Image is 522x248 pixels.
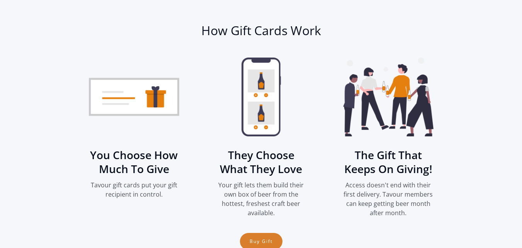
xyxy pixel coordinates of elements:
div: 2 of 3 [207,58,316,217]
p: Tavour gift cards put your gift recipient in control. [89,180,179,199]
h3: They Choose What They Love [216,148,306,176]
h3: The Gift That Keeps On Giving! [343,148,434,176]
div: 1 of 3 [80,58,189,199]
div: 3 of 3 [334,58,443,217]
h2: How Gift Cards Work [80,23,443,38]
p: Access doesn't end with their first delivery. Tavour members can keep getting beer month after mo... [343,180,434,217]
h3: You Choose How Much To Give [89,148,179,176]
p: Your gift lets them build their own box of beer from the hottest, freshest craft beer available. [216,180,306,217]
